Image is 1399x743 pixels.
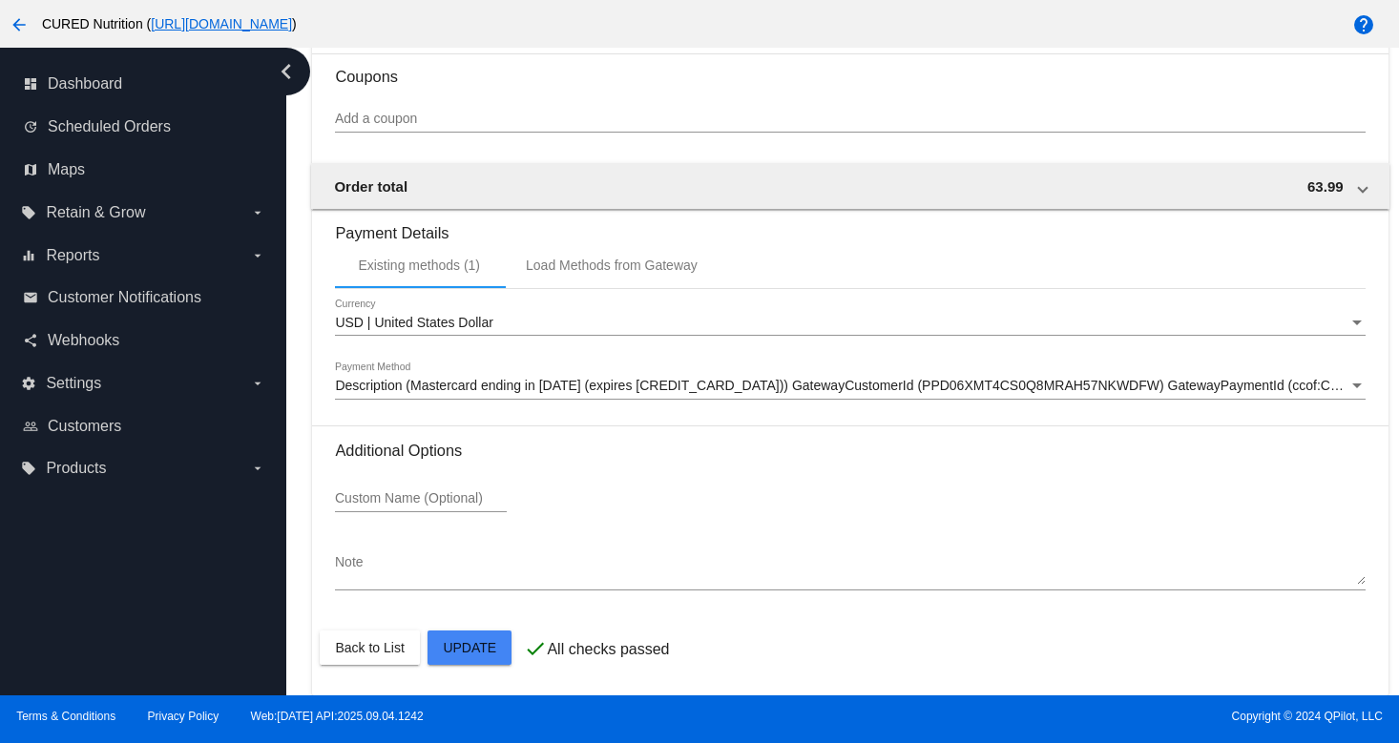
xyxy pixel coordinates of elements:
p: All checks passed [547,641,669,658]
span: Copyright © 2024 QPilot, LLC [716,710,1383,723]
a: share Webhooks [23,325,265,356]
i: settings [21,376,36,391]
span: Dashboard [48,75,122,93]
i: arrow_drop_down [250,205,265,220]
mat-select: Payment Method [335,379,1365,394]
mat-select: Currency [335,316,1365,331]
h3: Coupons [335,53,1365,86]
button: Update [428,630,512,665]
span: Update [443,640,496,655]
a: Web:[DATE] API:2025.09.04.1242 [251,710,424,723]
mat-icon: check [524,637,547,660]
div: Existing methods (1) [358,258,480,273]
input: Add a coupon [335,112,1365,127]
i: share [23,333,38,348]
div: Load Methods from Gateway [526,258,698,273]
a: people_outline Customers [23,411,265,442]
a: dashboard Dashboard [23,69,265,99]
span: Scheduled Orders [48,118,171,135]
span: Customers [48,418,121,435]
i: dashboard [23,76,38,92]
i: local_offer [21,461,36,476]
mat-expansion-panel-header: Order total 63.99 [311,163,1389,209]
i: arrow_drop_down [250,376,265,391]
i: map [23,162,38,177]
span: Retain & Grow [46,204,145,221]
input: Custom Name (Optional) [335,491,507,506]
span: USD | United States Dollar [335,315,492,330]
a: email Customer Notifications [23,282,265,313]
button: Back to List [320,630,419,665]
a: map Maps [23,155,265,185]
i: arrow_drop_down [250,248,265,263]
i: email [23,290,38,305]
i: equalizer [21,248,36,263]
span: Products [46,460,106,477]
span: Reports [46,247,99,264]
a: [URL][DOMAIN_NAME] [151,16,292,31]
a: Terms & Conditions [16,710,115,723]
i: people_outline [23,419,38,434]
a: update Scheduled Orders [23,112,265,142]
span: Customer Notifications [48,289,201,306]
i: local_offer [21,205,36,220]
h3: Payment Details [335,210,1365,242]
span: Back to List [335,640,404,655]
h3: Additional Options [335,442,1365,460]
span: 63.99 [1307,178,1344,195]
i: arrow_drop_down [250,461,265,476]
i: update [23,119,38,134]
i: chevron_left [271,56,302,87]
span: Settings [46,375,101,392]
span: CURED Nutrition ( ) [42,16,297,31]
mat-icon: help [1352,13,1375,36]
span: Webhooks [48,332,119,349]
span: Maps [48,161,85,178]
mat-icon: arrow_back [8,13,31,36]
span: Order total [334,178,407,195]
a: Privacy Policy [148,710,219,723]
